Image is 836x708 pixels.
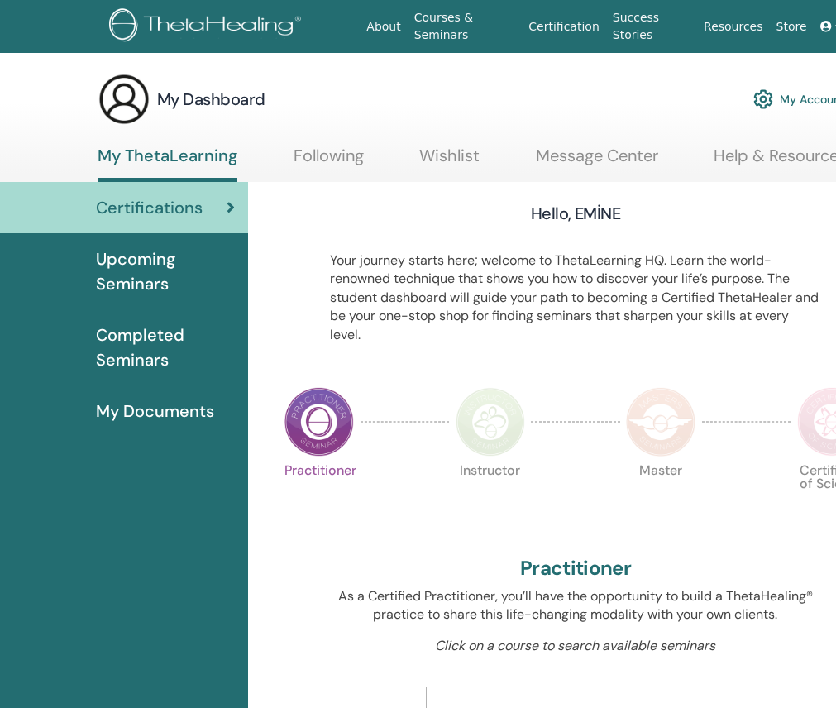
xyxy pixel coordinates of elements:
a: Message Center [536,146,658,178]
span: Completed Seminars [96,323,235,372]
p: Practitioner [284,464,354,533]
a: Courses & Seminars [408,2,523,50]
p: As a Certified Practitioner, you’ll have the opportunity to build a ThetaHealing® practice to sha... [330,587,822,624]
a: Success Stories [606,2,697,50]
a: Resources [697,12,770,42]
p: Your journey starts here; welcome to ThetaLearning HQ. Learn the world-renowned technique that sh... [330,251,822,344]
a: Following [294,146,364,178]
img: Instructor [456,387,525,457]
a: My ThetaLearning [98,146,237,182]
span: Upcoming Seminars [96,246,235,296]
h2: Practitioner [520,557,631,581]
h3: Hello, EMİNE [531,202,621,225]
img: Practitioner [284,387,354,457]
span: Certifications [96,195,203,220]
img: generic-user-icon.jpg [98,73,150,126]
a: Certification [522,12,605,42]
a: Store [770,12,814,42]
img: cog.svg [753,85,773,113]
p: Click on a course to search available seminars [330,637,822,655]
img: Master [626,387,695,457]
a: Wishlist [419,146,480,178]
span: My Documents [96,399,214,423]
h3: My Dashboard [157,88,265,111]
p: Master [626,464,695,533]
a: About [360,12,407,42]
p: Instructor [456,464,525,533]
img: logo.png [109,8,307,45]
